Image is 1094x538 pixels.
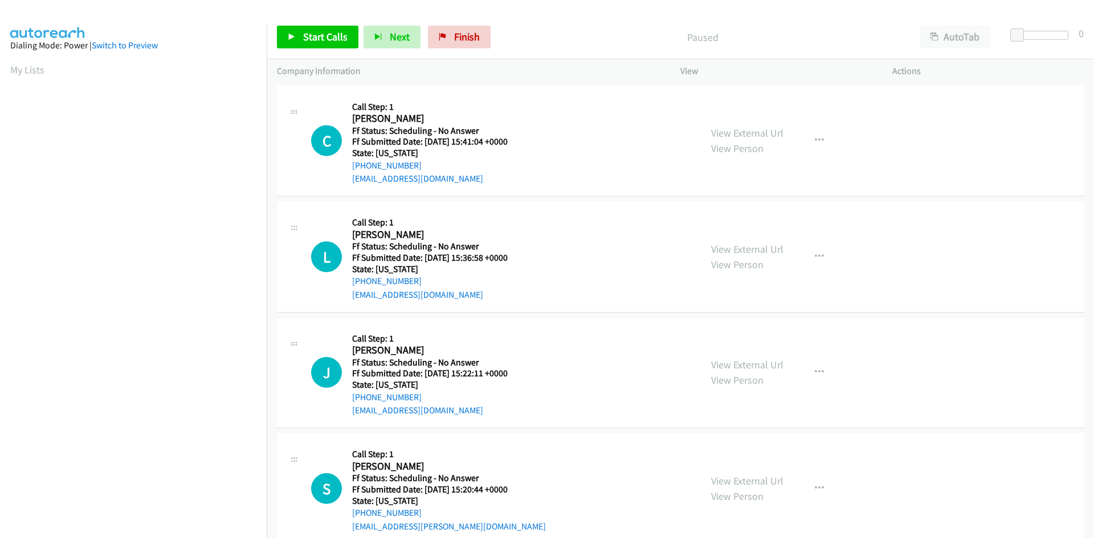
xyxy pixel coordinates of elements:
a: View External Url [711,126,783,139]
a: View External Url [711,474,783,487]
h5: Ff Submitted Date: [DATE] 15:20:44 +0000 [352,484,546,495]
span: Finish [454,30,480,43]
h5: Ff Submitted Date: [DATE] 15:36:58 +0000 [352,252,522,264]
a: View Person [711,373,764,387]
div: Dialing Mode: Power | [10,39,256,52]
h2: [PERSON_NAME] [352,344,522,357]
a: View Person [711,490,764,503]
h2: [PERSON_NAME] [352,112,522,125]
span: Next [390,30,410,43]
div: The call is yet to be attempted [311,241,342,272]
p: Company Information [277,64,660,78]
h2: [PERSON_NAME] [352,460,522,473]
a: Switch to Preview [92,40,158,51]
h2: [PERSON_NAME] [352,228,522,241]
h5: Call Step: 1 [352,217,522,228]
a: [EMAIL_ADDRESS][PERSON_NAME][DOMAIN_NAME] [352,521,546,532]
h1: L [311,241,342,272]
a: My Lists [10,63,44,76]
a: [PHONE_NUMBER] [352,160,422,171]
a: Finish [428,26,491,48]
a: [PHONE_NUMBER] [352,392,422,403]
a: [PHONE_NUMBER] [352,507,422,518]
a: [EMAIL_ADDRESS][DOMAIN_NAME] [352,173,483,184]
h1: J [311,357,342,388]
span: Start Calls [303,30,348,43]
div: Delay between calls (in seconds) [1016,31,1068,40]
h5: State: [US_STATE] [352,379,522,391]
h1: S [311,473,342,504]
p: Actions [892,64,1084,78]
h1: C [311,125,342,156]
button: Next [364,26,421,48]
a: View External Url [711,358,783,371]
p: View [680,64,872,78]
a: View Person [711,258,764,271]
p: Paused [506,30,899,45]
a: [PHONE_NUMBER] [352,276,422,286]
button: AutoTab [920,26,990,48]
h5: Ff Submitted Date: [DATE] 15:41:04 +0000 [352,136,522,147]
div: The call is yet to be attempted [311,473,342,504]
h5: Ff Status: Scheduling - No Answer [352,125,522,137]
h5: Call Step: 1 [352,449,546,460]
h5: Ff Status: Scheduling - No Answer [352,241,522,252]
h5: Ff Status: Scheduling - No Answer [352,357,522,368]
h5: Ff Submitted Date: [DATE] 15:22:11 +0000 [352,368,522,379]
a: Start Calls [277,26,358,48]
a: [EMAIL_ADDRESS][DOMAIN_NAME] [352,405,483,416]
h5: Call Step: 1 [352,101,522,113]
div: The call is yet to be attempted [311,125,342,156]
a: View Person [711,142,764,155]
h5: Call Step: 1 [352,333,522,344]
div: The call is yet to be attempted [311,357,342,388]
a: [EMAIL_ADDRESS][DOMAIN_NAME] [352,289,483,300]
h5: Ff Status: Scheduling - No Answer [352,473,546,484]
div: 0 [1079,26,1084,41]
h5: State: [US_STATE] [352,147,522,159]
a: View External Url [711,243,783,256]
h5: State: [US_STATE] [352,264,522,275]
h5: State: [US_STATE] [352,495,546,507]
